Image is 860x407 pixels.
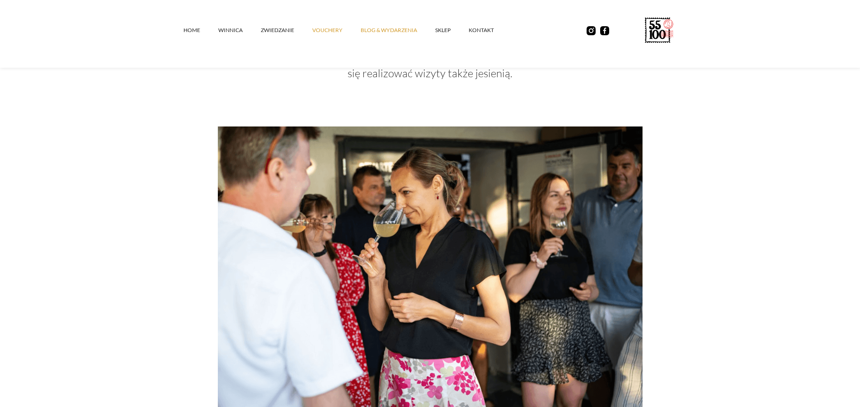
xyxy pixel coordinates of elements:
[183,17,218,44] a: Home
[361,17,435,44] a: Blog & Wydarzenia
[312,17,361,44] a: vouchery
[218,17,261,44] a: winnica
[261,17,312,44] a: ZWIEDZANIE
[435,17,469,44] a: SKLEP
[469,17,512,44] a: kontakt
